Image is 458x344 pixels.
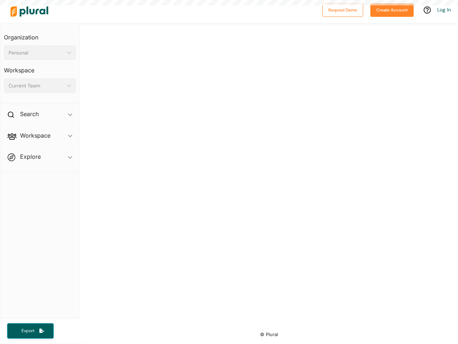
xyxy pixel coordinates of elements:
small: © Plural [260,332,278,337]
h2: Search [20,110,39,118]
a: Create Account [370,6,414,13]
h3: Organization [4,27,76,43]
span: Export [16,328,39,334]
button: Create Account [370,3,414,17]
div: Current Team [9,82,64,90]
button: Request Demo [322,3,363,17]
h3: Workspace [4,60,76,76]
button: Export [7,323,54,339]
a: Request Demo [322,6,363,13]
div: Personal [9,49,64,57]
a: Log In [437,6,451,13]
